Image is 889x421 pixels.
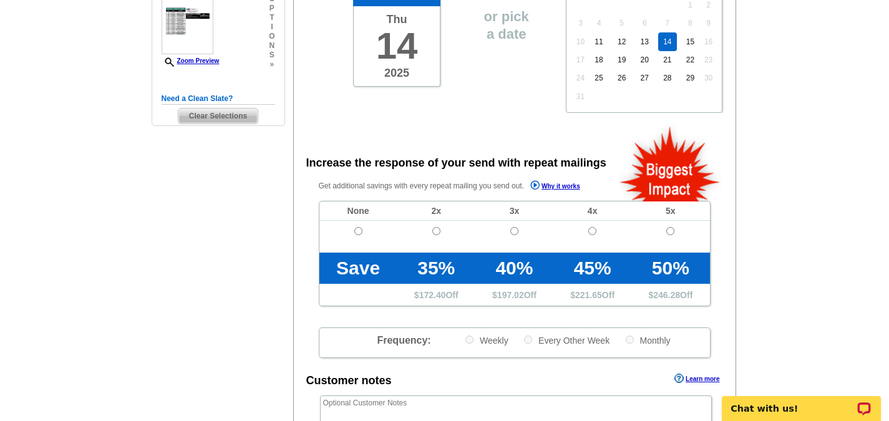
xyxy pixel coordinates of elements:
[590,69,608,87] a: 25
[590,51,608,69] a: 18
[397,201,475,221] td: 2x
[575,290,602,300] span: 221.65
[269,41,274,51] span: n
[576,74,585,82] span: 24
[636,51,654,69] a: 20
[658,51,676,69] a: 21
[704,74,712,82] span: 30
[613,32,631,51] a: 12
[354,26,440,66] span: 14
[354,6,440,26] span: Thu
[464,334,508,346] label: Weekly
[269,32,274,41] span: o
[626,336,634,344] input: Monthly
[681,69,699,87] a: 29
[636,32,654,51] a: 13
[578,19,583,27] span: 3
[714,382,889,421] iframe: LiveChat chat widget
[590,32,608,51] a: 11
[619,19,624,27] span: 5
[643,19,647,27] span: 6
[613,51,631,69] a: 19
[576,56,585,64] span: 17
[706,19,711,27] span: 9
[553,253,631,284] td: 45%
[475,2,538,49] span: or pick a date
[269,60,274,69] span: »
[631,253,709,284] td: 50%
[613,69,631,87] a: 26
[162,57,220,64] a: Zoom Preview
[475,253,553,284] td: 40%
[377,335,430,346] span: Frequency:
[653,290,680,300] span: 246.28
[576,37,585,46] span: 10
[624,334,671,346] label: Monthly
[306,155,606,172] div: Increase the response of your send with repeat mailings
[530,180,580,193] a: Why it works
[269,51,274,60] span: s
[475,284,553,306] td: $ Off
[319,253,397,284] td: Save
[354,66,440,86] span: 2025
[306,372,392,389] div: Customer notes
[269,22,274,32] span: i
[666,19,670,27] span: 7
[681,32,699,51] a: 15
[397,284,475,306] td: $ Off
[269,13,274,22] span: t
[706,1,711,9] span: 2
[597,19,601,27] span: 4
[553,284,631,306] td: $ Off
[419,290,446,300] span: 172.40
[319,201,397,221] td: None
[631,284,709,306] td: $ Off
[688,19,692,27] span: 8
[319,179,607,193] p: Get additional savings with every repeat mailing you send out.
[631,201,709,221] td: 5x
[524,336,532,344] input: Every Other Week
[553,201,631,221] td: 4x
[497,290,524,300] span: 197.02
[523,334,610,346] label: Every Other Week
[704,37,712,46] span: 16
[269,4,274,13] span: p
[162,93,275,105] h5: Need a Clean Slate?
[704,56,712,64] span: 23
[658,69,676,87] a: 28
[688,1,692,9] span: 1
[636,69,654,87] a: 27
[681,51,699,69] a: 22
[475,201,553,221] td: 3x
[576,92,585,101] span: 31
[465,336,474,344] input: Weekly
[178,109,258,123] span: Clear Selections
[674,374,719,384] a: Learn more
[397,253,475,284] td: 35%
[658,32,676,51] a: 14
[619,125,722,201] img: biggestImpact.png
